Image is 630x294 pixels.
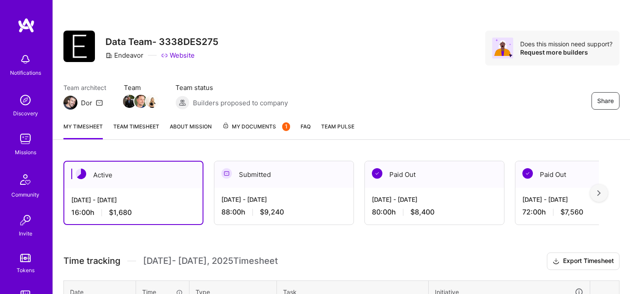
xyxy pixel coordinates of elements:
[123,95,136,108] img: Team Member Avatar
[146,95,159,108] img: Team Member Avatar
[17,91,34,109] img: discovery
[109,208,132,217] span: $1,680
[19,229,32,238] div: Invite
[124,83,158,92] span: Team
[161,51,195,60] a: Website
[492,38,513,59] img: Avatar
[321,123,354,130] span: Team Pulse
[222,122,290,131] span: My Documents
[71,208,196,217] div: 16:00 h
[520,48,612,56] div: Request more builders
[597,190,601,196] img: right
[560,208,583,217] span: $7,560
[214,161,353,188] div: Submitted
[10,68,41,77] div: Notifications
[301,122,311,139] a: FAQ
[372,208,497,217] div: 80:00 h
[221,195,346,204] div: [DATE] - [DATE]
[81,98,92,107] div: Dor
[282,122,290,131] div: 1
[170,122,212,139] a: About Mission
[143,256,278,266] span: [DATE] - [DATE] , 2025 Timesheet
[113,122,159,139] a: Team timesheet
[71,195,196,204] div: [DATE] - [DATE]
[105,51,143,60] div: Endeavor
[597,97,614,105] span: Share
[372,168,382,179] img: Paid Out
[520,40,612,48] div: Does this mission need support?
[175,83,288,92] span: Team status
[372,195,497,204] div: [DATE] - [DATE]
[105,52,112,59] i: icon CompanyGray
[15,169,36,190] img: Community
[17,211,34,229] img: Invite
[193,98,288,107] span: Builders proposed to company
[76,169,86,179] img: Active
[96,99,103,106] i: icon Mail
[11,190,39,199] div: Community
[17,266,35,275] div: Tokens
[124,94,135,109] a: Team Member Avatar
[410,208,434,217] span: $8,400
[63,96,77,110] img: Team Architect
[547,252,619,270] button: Export Timesheet
[553,257,560,266] i: icon Download
[63,83,106,92] span: Team architect
[17,17,35,33] img: logo
[135,94,147,109] a: Team Member Avatar
[134,95,147,108] img: Team Member Avatar
[105,36,218,47] h3: Data Team- 3338DES275
[591,92,619,110] button: Share
[365,161,504,188] div: Paid Out
[222,122,290,139] a: My Documents1
[147,94,158,109] a: Team Member Avatar
[522,168,533,179] img: Paid Out
[63,256,120,266] span: Time tracking
[175,96,189,110] img: Builders proposed to company
[17,130,34,148] img: teamwork
[63,122,103,139] a: My timesheet
[321,122,354,139] a: Team Pulse
[15,148,36,157] div: Missions
[221,208,346,217] div: 88:00 h
[221,168,232,179] img: Submitted
[13,109,38,118] div: Discovery
[63,31,95,62] img: Company Logo
[20,254,31,262] img: tokens
[17,51,34,68] img: bell
[260,208,284,217] span: $9,240
[64,162,203,188] div: Active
